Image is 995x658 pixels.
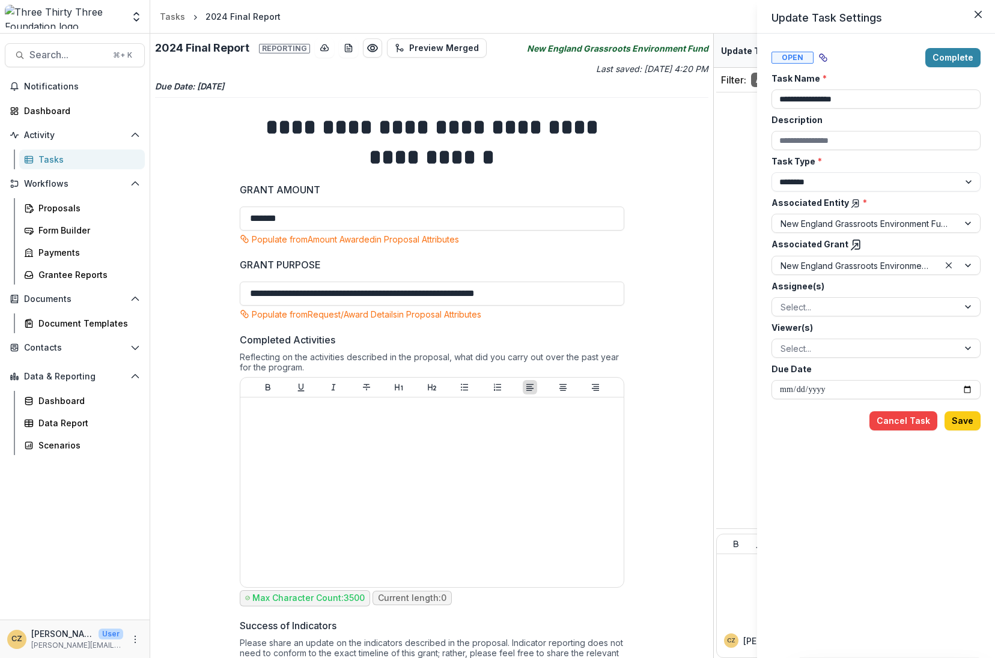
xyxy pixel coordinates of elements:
label: Task Name [771,72,973,85]
label: Due Date [771,363,973,375]
button: View dependent tasks [814,48,833,67]
label: Assignee(s) [771,280,973,292]
button: Save [945,411,981,430]
button: Close [969,5,988,24]
label: Description [771,113,973,126]
button: Cancel Task [869,411,937,430]
div: Clear selected options [942,258,956,273]
label: Associated Entity [771,196,973,209]
button: Complete [925,48,981,67]
label: Task Type [771,155,973,168]
label: Associated Grant [771,238,973,251]
label: Viewer(s) [771,321,973,334]
span: Open [771,52,814,64]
